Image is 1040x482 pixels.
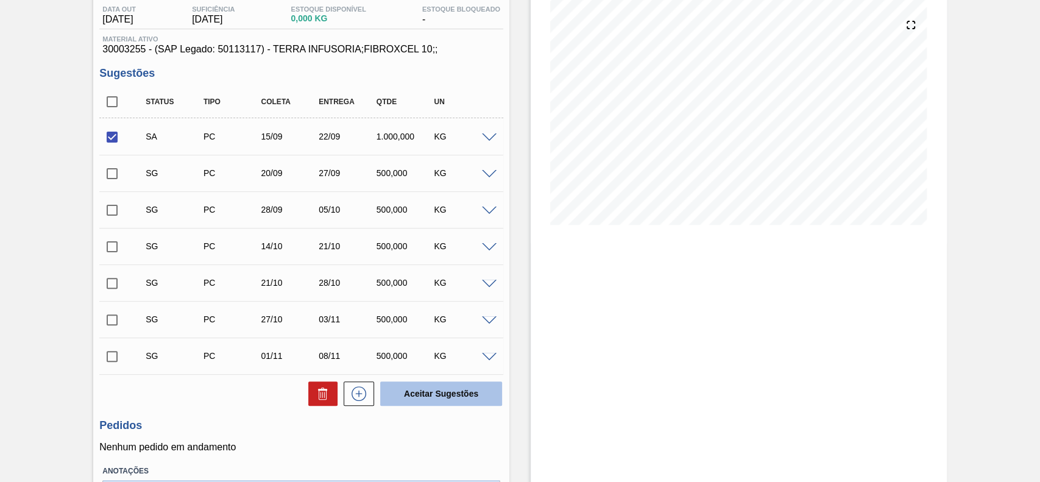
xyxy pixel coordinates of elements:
div: Sugestão Alterada [143,132,206,141]
div: Sugestão Criada [143,205,206,214]
div: Status [143,97,206,106]
div: Pedido de Compra [200,241,264,251]
span: 0,000 KG [291,14,366,23]
div: Pedido de Compra [200,132,264,141]
div: Entrega [316,97,379,106]
div: Pedido de Compra [200,314,264,324]
h3: Pedidos [99,419,503,432]
div: 14/10/2025 [258,241,321,251]
h3: Sugestões [99,67,503,80]
div: 01/11/2025 [258,351,321,361]
div: 22/09/2025 [316,132,379,141]
div: KG [431,132,494,141]
button: Aceitar Sugestões [380,381,502,406]
span: Data out [102,5,136,13]
div: 21/10/2025 [258,278,321,288]
div: 08/11/2025 [316,351,379,361]
div: 500,000 [373,168,437,178]
div: 05/10/2025 [316,205,379,214]
div: Pedido de Compra [200,205,264,214]
div: Pedido de Compra [200,278,264,288]
div: 20/09/2025 [258,168,321,178]
div: KG [431,351,494,361]
div: KG [431,278,494,288]
div: Aceitar Sugestões [374,380,503,407]
p: Nenhum pedido em andamento [99,442,503,453]
div: KG [431,205,494,214]
span: Suficiência [192,5,235,13]
div: KG [431,168,494,178]
div: Tipo [200,97,264,106]
div: 500,000 [373,351,437,361]
div: 500,000 [373,205,437,214]
label: Anotações [102,463,500,480]
div: Nova sugestão [338,381,374,406]
div: 500,000 [373,278,437,288]
div: 500,000 [373,241,437,251]
div: Pedido de Compra [200,168,264,178]
div: 1.000,000 [373,132,437,141]
div: Sugestão Criada [143,314,206,324]
div: Sugestão Criada [143,168,206,178]
div: 03/11/2025 [316,314,379,324]
div: KG [431,241,494,251]
div: Sugestão Criada [143,278,206,288]
div: UN [431,97,494,106]
span: 30003255 - (SAP Legado: 50113117) - TERRA INFUSORIA;FIBROXCEL 10;; [102,44,500,55]
div: Sugestão Criada [143,351,206,361]
div: 15/09/2025 [258,132,321,141]
div: - [419,5,503,25]
span: [DATE] [102,14,136,25]
div: Sugestão Criada [143,241,206,251]
span: Estoque Bloqueado [422,5,500,13]
div: Qtde [373,97,437,106]
div: KG [431,314,494,324]
div: 28/10/2025 [316,278,379,288]
span: Estoque Disponível [291,5,366,13]
div: 28/09/2025 [258,205,321,214]
div: Pedido de Compra [200,351,264,361]
span: [DATE] [192,14,235,25]
div: 21/10/2025 [316,241,379,251]
div: Excluir Sugestões [302,381,338,406]
div: Coleta [258,97,321,106]
div: 27/10/2025 [258,314,321,324]
span: Material ativo [102,35,500,43]
div: 500,000 [373,314,437,324]
div: 27/09/2025 [316,168,379,178]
